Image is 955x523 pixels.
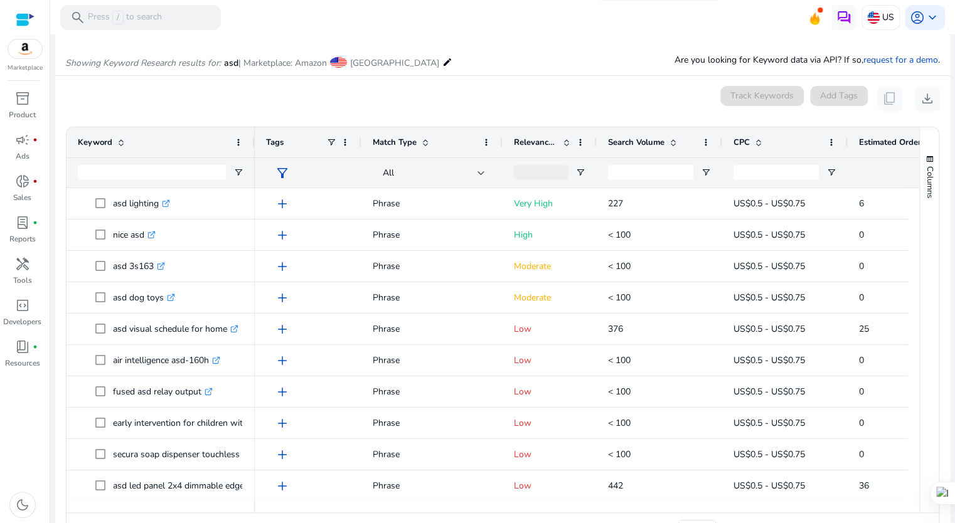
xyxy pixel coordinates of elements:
span: account_circle [910,10,925,25]
span: Search Volume [608,137,664,148]
span: add [275,259,290,274]
p: asd led panel 2x4 dimmable edge-lit flat 40w 5000k [113,473,329,499]
span: fiber_manual_record [33,344,38,349]
span: add [275,447,290,462]
button: download [915,86,940,111]
span: 25 [859,323,869,335]
span: < 100 [608,354,631,366]
span: US$0.5 - US$0.75 [734,417,805,429]
span: Keyword [78,137,112,148]
p: asd visual schedule for home [113,316,238,342]
p: Moderate [514,285,585,310]
p: Phrase [373,191,491,216]
button: Open Filter Menu [233,167,243,177]
p: Sales [13,192,31,203]
p: US [882,6,894,28]
button: Open Filter Menu [826,167,836,177]
span: Tags [266,137,284,148]
span: 442 [608,480,623,492]
img: amazon.svg [8,40,42,58]
p: nice asd [113,222,156,248]
span: 0 [859,354,864,366]
mat-icon: edit [442,55,452,70]
p: early intervention for children with [PERSON_NAME] [113,410,331,436]
span: book_4 [15,339,30,354]
p: Phrase [373,285,491,310]
p: Moderate [514,253,585,279]
span: Columns [924,166,936,198]
span: | Marketplace: Amazon [238,57,327,69]
p: Low [514,347,585,373]
span: add [275,478,290,494]
span: add [275,196,290,211]
p: asd dog toys [113,285,175,310]
span: US$0.5 - US$0.75 [734,354,805,366]
p: Phrase [373,316,491,342]
span: < 100 [608,386,631,398]
p: Phrase [373,347,491,373]
p: asd lighting [113,191,170,216]
span: 36 [859,480,869,492]
span: US$0.5 - US$0.75 [734,229,805,241]
span: add [275,384,290,399]
span: asd [224,57,238,69]
span: US$0.5 - US$0.75 [734,260,805,272]
span: 0 [859,229,864,241]
p: Ads [16,151,29,162]
span: lab_profile [15,215,30,230]
p: Phrase [373,379,491,404]
span: dark_mode [15,497,30,512]
p: air intelligence asd-160h [113,347,220,373]
a: request for a demo [863,54,938,66]
p: Are you looking for Keyword data via API? If so, . [675,53,940,66]
input: CPC Filter Input [734,165,819,180]
span: add [275,290,290,305]
span: / [112,11,124,24]
span: Relevance Score [514,137,558,148]
p: secura soap dispenser touchless asd-500 [113,441,286,467]
p: fused asd relay output [113,379,213,404]
span: 0 [859,386,864,398]
button: Open Filter Menu [575,167,585,177]
span: keyboard_arrow_down [925,10,940,25]
span: < 100 [608,448,631,460]
span: add [275,416,290,431]
p: Resources [5,357,40,369]
span: inventory_2 [15,91,30,106]
span: US$0.5 - US$0.75 [734,292,805,304]
span: donut_small [15,174,30,189]
p: Phrase [373,253,491,279]
span: 0 [859,417,864,429]
p: Reports [9,233,36,245]
p: Phrase [373,441,491,467]
span: add [275,228,290,243]
input: Keyword Filter Input [78,165,226,180]
p: Very High [514,191,585,216]
img: us.svg [867,11,880,24]
span: campaign [15,132,30,147]
p: Low [514,316,585,342]
span: Estimated Orders/Month [859,137,934,148]
p: Phrase [373,410,491,436]
span: add [275,353,290,368]
p: Low [514,473,585,499]
span: < 100 [608,260,631,272]
span: code_blocks [15,298,30,313]
p: Press to search [88,11,162,24]
p: Tools [13,275,32,286]
span: 227 [608,198,623,209]
p: Low [514,379,585,404]
span: add [275,322,290,337]
p: Product [9,109,36,120]
p: Low [514,441,585,467]
p: asd 3s163 [113,253,165,279]
span: US$0.5 - US$0.75 [734,448,805,460]
span: filter_alt [275,166,290,181]
span: 0 [859,260,864,272]
span: < 100 [608,229,631,241]
p: Developers [3,316,41,327]
input: Search Volume Filter Input [608,165,693,180]
span: < 100 [608,417,631,429]
span: [GEOGRAPHIC_DATA] [350,57,439,69]
button: Open Filter Menu [701,167,711,177]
